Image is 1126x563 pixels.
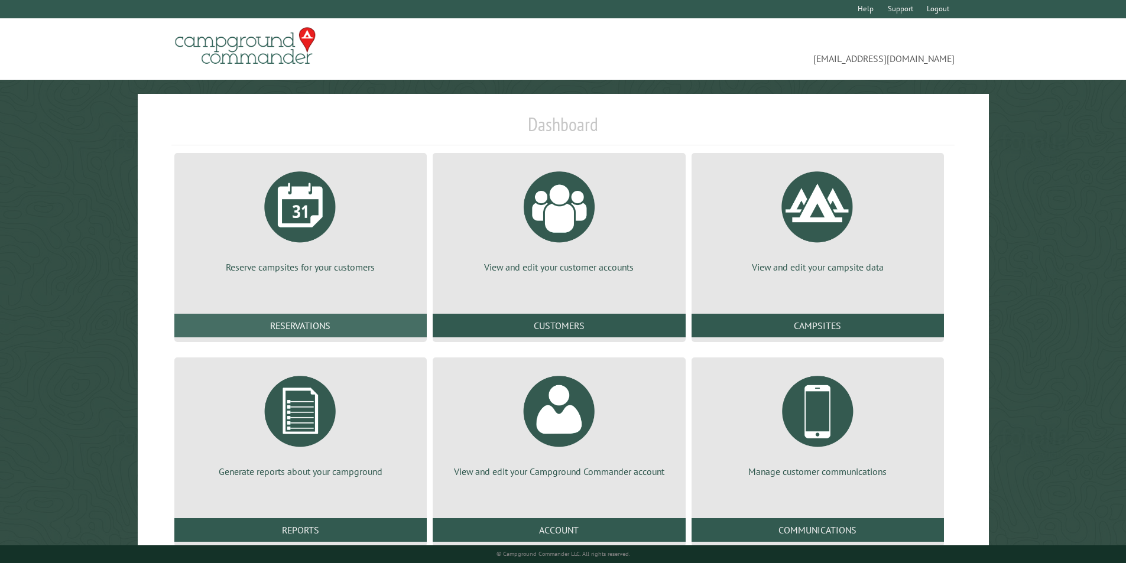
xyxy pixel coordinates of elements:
[706,465,930,478] p: Manage customer communications
[497,550,630,558] small: © Campground Commander LLC. All rights reserved.
[189,162,413,274] a: Reserve campsites for your customers
[447,162,671,274] a: View and edit your customer accounts
[706,162,930,274] a: View and edit your campsite data
[433,518,685,542] a: Account
[447,261,671,274] p: View and edit your customer accounts
[447,465,671,478] p: View and edit your Campground Commander account
[692,314,944,337] a: Campsites
[189,465,413,478] p: Generate reports about your campground
[433,314,685,337] a: Customers
[692,518,944,542] a: Communications
[189,367,413,478] a: Generate reports about your campground
[171,113,955,145] h1: Dashboard
[706,367,930,478] a: Manage customer communications
[189,261,413,274] p: Reserve campsites for your customers
[174,518,427,542] a: Reports
[706,261,930,274] p: View and edit your campsite data
[174,314,427,337] a: Reservations
[563,32,955,66] span: [EMAIL_ADDRESS][DOMAIN_NAME]
[171,23,319,69] img: Campground Commander
[447,367,671,478] a: View and edit your Campground Commander account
